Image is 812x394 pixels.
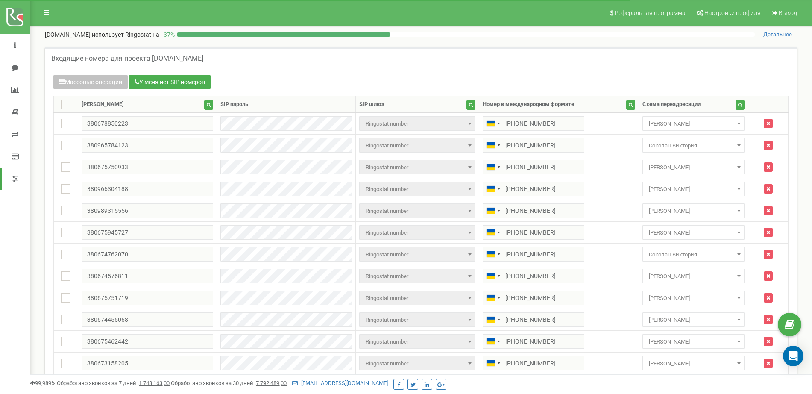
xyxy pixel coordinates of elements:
[92,31,159,38] span: использует Ringostat на
[779,9,797,16] span: Выход
[483,203,584,218] input: 050 123 4567
[362,271,472,282] span: Ringostat number
[642,291,745,305] span: Алена Бавыко
[645,118,742,130] span: Мельник Ольга
[645,162,742,173] span: Шевчук Виктория
[359,100,384,109] div: SIP шлюз
[362,227,472,239] span: Ringostat number
[642,269,745,283] span: Юнак Анна
[483,160,503,174] div: Telephone country code
[256,380,287,386] u: 7 792 489,00
[483,247,584,262] input: 050 123 4567
[483,117,503,130] div: Telephone country code
[292,380,388,386] a: [EMAIL_ADDRESS][DOMAIN_NAME]
[645,205,742,217] span: Дегнера Мирослава
[359,182,475,196] span: Ringostat number
[642,100,701,109] div: Схема переадресации
[483,334,584,349] input: 050 123 4567
[483,225,584,240] input: 050 123 4567
[615,9,686,16] span: Реферальная программа
[359,116,475,131] span: Ringostat number
[362,249,472,261] span: Ringostat number
[359,203,475,218] span: Ringostat number
[483,182,503,196] div: Telephone country code
[362,292,472,304] span: Ringostat number
[645,358,742,370] span: Василенко Ксения
[359,291,475,305] span: Ringostat number
[359,225,475,240] span: Ringostat number
[483,160,584,174] input: 050 123 4567
[359,269,475,283] span: Ringostat number
[642,182,745,196] span: Оверченко Тетяна
[642,203,745,218] span: Дегнера Мирослава
[159,30,177,39] p: 37 %
[483,356,503,370] div: Telephone country code
[642,160,745,174] span: Шевчук Виктория
[483,204,503,218] div: Telephone country code
[6,8,23,26] img: ringostat logo
[645,314,742,326] span: Мельник Ольга
[483,138,584,153] input: 050 123 4567
[359,247,475,262] span: Ringostat number
[645,271,742,282] span: Юнак Анна
[362,358,472,370] span: Ringostat number
[362,314,472,326] span: Ringostat number
[645,249,742,261] span: Соколан Виктория
[483,182,584,196] input: 050 123 4567
[483,269,503,283] div: Telephone country code
[483,335,503,348] div: Telephone country code
[483,247,503,261] div: Telephone country code
[483,269,584,283] input: 050 123 4567
[645,140,742,152] span: Соколан Виктория
[704,9,761,16] span: Настройки профиля
[359,138,475,153] span: Ringostat number
[483,313,503,326] div: Telephone country code
[483,100,574,109] div: Номер в международном формате
[483,291,584,305] input: 050 123 4567
[362,336,472,348] span: Ringostat number
[359,334,475,349] span: Ringostat number
[359,160,475,174] span: Ringostat number
[129,75,211,89] button: У меня нет SIP номеров
[645,227,742,239] span: Дерибас Оксана
[483,138,503,152] div: Telephone country code
[642,138,745,153] span: Соколан Виктория
[53,75,128,89] button: Массовые операции
[642,116,745,131] span: Мельник Ольга
[139,380,170,386] u: 1 743 163,00
[362,162,472,173] span: Ringostat number
[645,292,742,304] span: Алена Бавыко
[82,100,124,109] div: [PERSON_NAME]
[483,312,584,327] input: 050 123 4567
[645,336,742,348] span: Грищенко Вита
[359,312,475,327] span: Ringostat number
[642,225,745,240] span: Дерибас Оксана
[483,356,584,370] input: 050 123 4567
[362,140,472,152] span: Ringostat number
[642,247,745,262] span: Соколан Виктория
[642,356,745,370] span: Василенко Ксения
[30,380,56,386] span: 99,989%
[362,118,472,130] span: Ringostat number
[645,183,742,195] span: Оверченко Тетяна
[51,55,203,62] h5: Входящие номера для проекта [DOMAIN_NAME]
[362,205,472,217] span: Ringostat number
[217,96,355,113] th: SIP пароль
[362,183,472,195] span: Ringostat number
[57,380,170,386] span: Обработано звонков за 7 дней :
[171,380,287,386] span: Обработано звонков за 30 дней :
[642,312,745,327] span: Мельник Ольга
[359,356,475,370] span: Ringostat number
[483,116,584,131] input: 050 123 4567
[45,30,159,39] p: [DOMAIN_NAME]
[763,31,792,38] span: Детальнее
[783,346,803,366] div: Open Intercom Messenger
[483,226,503,239] div: Telephone country code
[642,334,745,349] span: Грищенко Вита
[483,291,503,305] div: Telephone country code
